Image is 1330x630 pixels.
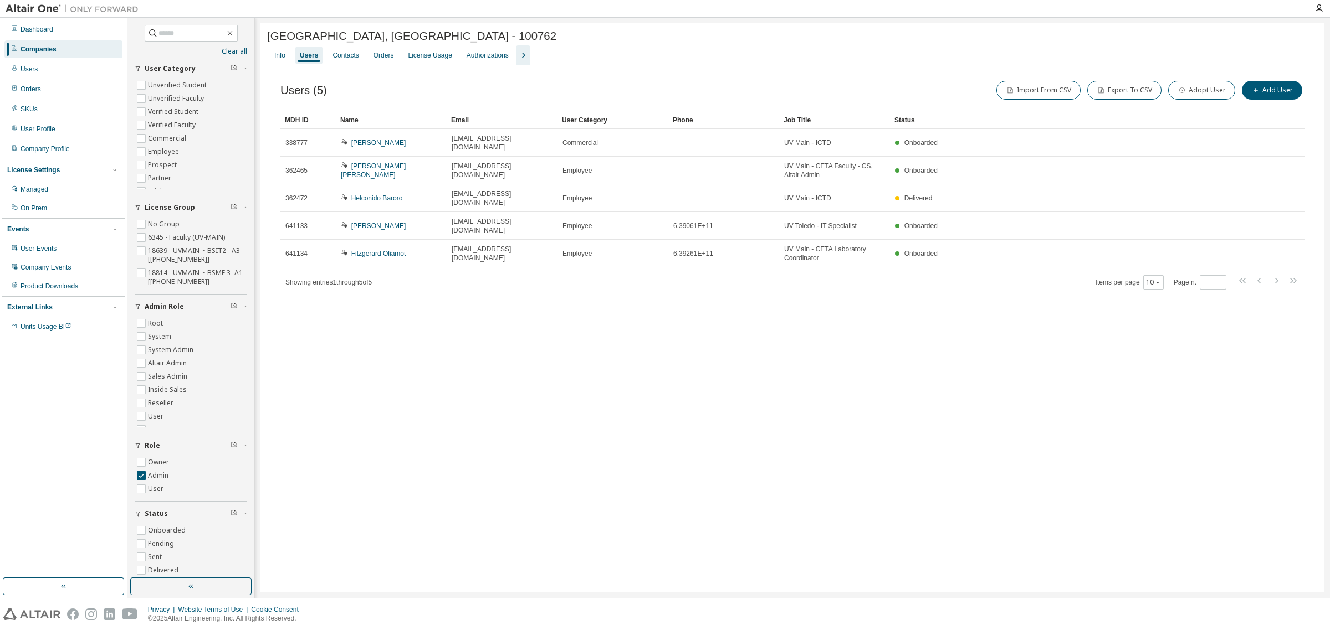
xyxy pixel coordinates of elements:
[3,608,60,620] img: altair_logo.svg
[145,509,168,518] span: Status
[148,158,179,172] label: Prospect
[135,56,247,81] button: User Category
[231,203,237,212] span: Clear filter
[452,245,553,262] span: [EMAIL_ADDRESS][DOMAIN_NAME]
[285,278,372,286] span: Showing entries 1 through 5 of 5
[148,92,206,105] label: Unverified Faculty
[21,45,57,54] div: Companies
[452,189,553,207] span: [EMAIL_ADDRESS][DOMAIN_NAME]
[21,244,57,253] div: User Events
[21,144,70,153] div: Company Profile
[148,550,164,564] label: Sent
[145,203,195,212] span: License Group
[231,509,237,518] span: Clear filter
[148,410,166,423] label: User
[21,263,71,272] div: Company Events
[148,469,171,482] label: Admin
[67,608,79,620] img: facebook.svg
[673,221,713,230] span: 6.39061E+11
[148,396,176,410] label: Reseller
[148,605,178,614] div: Privacy
[148,185,164,198] label: Trial
[135,195,247,220] button: License Group
[285,194,308,203] span: 362472
[122,608,138,620] img: youtube.svg
[145,302,184,311] span: Admin Role
[148,370,190,383] label: Sales Admin
[148,231,227,244] label: 6345 - Faculty (UV-MAIN)
[784,221,857,230] span: UV Toledo - IT Specialist
[351,222,406,230] a: [PERSON_NAME]
[178,605,251,614] div: Website Terms of Use
[148,317,165,330] label: Root
[231,64,237,73] span: Clear filter
[467,51,509,60] div: Authorizations
[452,162,553,179] span: [EMAIL_ADDRESS][DOMAIN_NAME]
[274,51,285,60] div: Info
[7,303,53,312] div: External Links
[1096,275,1164,290] span: Items per page
[148,482,166,495] label: User
[285,166,308,175] span: 362465
[21,282,78,291] div: Product Downloads
[21,125,55,133] div: User Profile
[408,51,452,60] div: License Usage
[148,132,188,145] label: Commercial
[21,105,38,113] div: SKUs
[351,250,406,257] a: Fitzgerard Oliamot
[267,30,556,43] span: [GEOGRAPHIC_DATA], [GEOGRAPHIC_DATA] - 100762
[148,244,247,266] label: 18639 - UVMAIN ~ BSIT2 - A3 [[PHONE_NUMBER]]
[285,111,331,129] div: MDH ID
[351,194,403,202] a: Helconido Baroro
[996,81,1081,100] button: Import From CSV
[332,51,359,60] div: Contacts
[285,221,308,230] span: 641133
[7,225,29,234] div: Events
[904,222,938,230] span: Onboarded
[21,85,41,94] div: Orders
[231,302,237,311] span: Clear filter
[341,162,406,179] a: [PERSON_NAME] [PERSON_NAME]
[1242,81,1302,100] button: Add User
[148,105,201,118] label: Verified Student
[351,139,406,147] a: [PERSON_NAME]
[784,245,885,262] span: UV Main - CETA Laboratory Coordinator
[145,64,196,73] span: User Category
[562,111,664,129] div: User Category
[135,502,247,526] button: Status
[148,357,189,370] label: Altair Admin
[21,25,53,34] div: Dashboard
[251,605,305,614] div: Cookie Consent
[145,441,160,450] span: Role
[673,249,713,258] span: 6.39261E+11
[148,456,171,469] label: Owner
[135,433,247,458] button: Role
[148,537,176,550] label: Pending
[562,221,592,230] span: Employee
[904,139,938,147] span: Onboarded
[894,111,1238,129] div: Status
[148,423,176,436] label: Support
[21,323,71,331] span: Units Usage BI
[21,204,47,213] div: On Prem
[148,79,209,92] label: Unverified Student
[148,524,188,537] label: Onboarded
[904,167,938,174] span: Onboarded
[904,194,933,202] span: Delivered
[148,266,247,288] label: 18814 - UVMAIN ~ BSME 3- A1 [[PHONE_NUMBER]]
[452,217,553,235] span: [EMAIL_ADDRESS][DOMAIN_NAME]
[562,138,598,147] span: Commercial
[231,441,237,450] span: Clear filter
[1146,278,1161,287] button: 10
[148,564,181,577] label: Delivered
[7,166,60,174] div: License Settings
[21,185,48,194] div: Managed
[673,111,775,129] div: Phone
[85,608,97,620] img: instagram.svg
[452,134,553,152] span: [EMAIL_ADDRESS][DOMAIN_NAME]
[784,194,831,203] span: UV Main - ICTD
[904,250,938,257] span: Onboarded
[1087,81,1162,100] button: Export To CSV
[784,138,831,147] span: UV Main - ICTD
[104,608,115,620] img: linkedin.svg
